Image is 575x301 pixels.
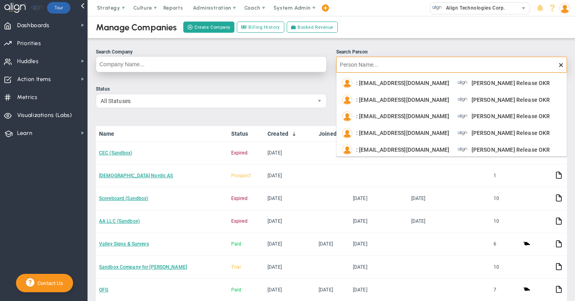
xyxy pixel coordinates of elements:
[264,256,315,279] td: [DATE]
[458,78,468,88] img: Sam Post Release OKR
[96,22,177,33] div: Manage Companies
[490,187,520,210] td: 10
[356,130,450,136] span: : [EMAIL_ADDRESS][DOMAIN_NAME]
[99,150,133,156] a: CEC (Sandbox)
[356,113,450,119] span: : [EMAIL_ADDRESS][DOMAIN_NAME]
[350,187,408,210] td: [DATE]
[472,80,550,86] span: [PERSON_NAME] Release OKR
[490,164,520,187] td: 1
[96,48,327,56] div: Search Company
[408,210,445,233] td: [DATE]
[231,196,248,201] span: Expired
[264,142,315,164] td: [DATE]
[99,287,108,293] a: OFG
[17,125,32,142] span: Learn
[17,17,50,34] span: Dashboards
[264,164,315,187] td: [DATE]
[264,210,315,233] td: [DATE]
[315,233,350,256] td: [DATE]
[458,145,468,154] img: Sam Post Release OKR
[319,131,346,137] a: Joined
[356,147,450,152] span: : [EMAIL_ADDRESS][DOMAIN_NAME]
[287,22,338,33] a: Booked Revenue
[231,218,248,224] span: Expired
[472,147,550,152] span: [PERSON_NAME] Release OKR
[432,3,442,13] img: 10991.Company.photo
[183,22,234,33] button: Create Company
[99,218,140,224] a: AA LLC (Sandbox)
[490,210,520,233] td: 10
[99,131,224,137] a: Name
[442,3,505,13] span: Align Technologies Corp.
[350,233,408,256] td: [DATE]
[356,80,450,86] span: : [EMAIL_ADDRESS][DOMAIN_NAME]
[17,107,72,124] span: Visualizations (Labs)
[231,131,261,137] a: Status
[264,233,315,256] td: [DATE]
[17,89,38,106] span: Metrics
[458,128,468,138] img: Sam Post Release OKR
[264,187,315,210] td: [DATE]
[17,71,51,88] span: Action Items
[350,256,408,279] td: [DATE]
[193,5,231,11] span: Administration
[244,5,260,11] span: Coach
[34,280,63,286] span: Contact Us
[518,3,529,14] span: select
[17,35,41,52] span: Priorities
[99,173,173,178] a: [DEMOGRAPHIC_DATA] Nordic AS
[96,94,313,108] span: All Statuses
[231,287,242,293] span: Paid
[268,131,312,137] a: Created
[313,94,326,108] span: select
[96,56,327,72] input: Search Company
[231,150,248,156] span: Expired
[336,48,567,56] div: Search Person
[336,57,567,73] input: Search Person
[237,22,284,33] a: Billing History
[490,256,520,279] td: 10
[490,233,520,256] td: 6
[458,111,468,121] img: Sam Post Release OKR
[567,61,573,68] span: clear
[458,95,468,105] img: Sam Post Release OKR
[472,97,550,103] span: [PERSON_NAME] Release OKR
[350,210,408,233] td: [DATE]
[472,113,550,119] span: [PERSON_NAME] Release OKR
[356,97,450,103] span: : [EMAIL_ADDRESS][DOMAIN_NAME]
[99,264,187,270] a: Sandbox Company for [PERSON_NAME]
[96,85,327,93] div: Status
[133,5,152,11] span: Culture
[231,241,242,247] span: Paid
[97,5,120,11] span: Strategy
[472,130,550,136] span: [PERSON_NAME] Release OKR
[99,241,149,247] a: Valley Signs & Surveys
[231,173,251,178] span: Prospect
[231,264,241,270] span: Trial
[17,53,39,70] span: Huddles
[274,5,311,11] span: System Admin
[559,3,570,14] img: 50249.Person.photo
[408,187,445,210] td: [DATE]
[99,196,148,201] a: Scoreboard (Sandbox)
